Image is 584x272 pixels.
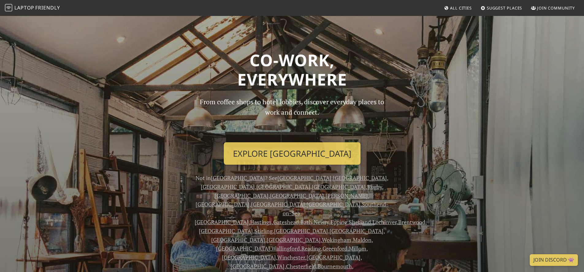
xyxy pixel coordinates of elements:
a: Join Community [529,2,577,13]
a: [GEOGRAPHIC_DATA] [195,218,249,226]
a: Bournemouth [318,262,352,270]
a: [GEOGRAPHIC_DATA] [196,201,250,208]
a: Stirling [254,227,273,235]
a: [GEOGRAPHIC_DATA] [222,254,276,261]
a: Greenford [323,245,347,252]
a: Join Discord 👾 [530,254,578,266]
a: Lochinver [372,218,397,226]
a: [GEOGRAPHIC_DATA] [307,201,361,208]
a: [GEOGRAPHIC_DATA] [211,174,265,182]
a: Chesterfield [286,262,316,270]
a: Wokingham [322,236,351,243]
a: [GEOGRAPHIC_DATA] [211,236,265,243]
span: All Cities [450,5,472,11]
a: Bath [300,218,312,226]
a: Hastings [250,218,272,226]
a: [GEOGRAPHIC_DATA] [231,262,284,270]
span: Suggest Places [487,5,522,11]
a: Gateshead [273,218,299,226]
a: Explore [GEOGRAPHIC_DATA] [224,142,361,165]
a: [GEOGRAPHIC_DATA] [251,201,305,208]
a: [GEOGRAPHIC_DATA] [270,192,324,199]
a: Newry [314,218,329,226]
a: Rugby [367,183,382,190]
a: LaptopFriendly LaptopFriendly [5,3,60,13]
span: Laptop [14,4,34,11]
a: Brentwood [398,218,425,226]
a: Wallingford [271,245,300,252]
a: Reading [301,245,321,252]
a: Millom [349,245,366,252]
a: [GEOGRAPHIC_DATA] [267,236,321,243]
a: [GEOGRAPHIC_DATA] [274,227,328,235]
a: Maldon [353,236,372,243]
a: [GEOGRAPHIC_DATA] [277,174,331,182]
a: [GEOGRAPHIC_DATA] [201,183,255,190]
a: [GEOGRAPHIC_DATA] [256,183,310,190]
a: [GEOGRAPHIC_DATA] [216,245,270,252]
a: [GEOGRAPHIC_DATA] [312,183,366,190]
img: LaptopFriendly [5,4,12,11]
a: [PERSON_NAME] [326,192,368,199]
a: All Cities [441,2,474,13]
a: [GEOGRAPHIC_DATA] [333,174,387,182]
a: Shetland [349,218,371,226]
a: [GEOGRAPHIC_DATA] [307,254,361,261]
h1: Co-work, Everywhere [94,50,491,89]
span: Friendly [35,4,60,11]
a: Epping [330,218,347,226]
a: [GEOGRAPHIC_DATA] [330,227,384,235]
a: Winchester [277,254,305,261]
a: [GEOGRAPHIC_DATA] [199,227,253,235]
span: Join Community [537,5,575,11]
a: Suggest Places [478,2,525,13]
p: From coffee shops to hotel lobbies, discover everyday places to work and connect. [195,97,390,137]
a: [GEOGRAPHIC_DATA] [215,192,269,199]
